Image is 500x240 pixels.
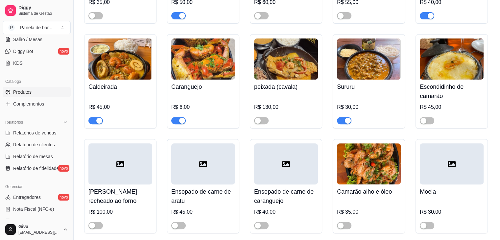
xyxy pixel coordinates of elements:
[420,103,484,111] div: R$ 45,00
[18,224,60,230] span: Giva
[171,208,235,216] div: R$ 45,00
[88,103,152,111] div: R$ 45,00
[3,151,71,162] a: Relatório de mesas
[3,163,71,174] a: Relatório de fidelidadenovo
[88,82,152,91] h4: Caldeirada
[337,38,401,80] img: product-image
[420,187,484,196] h4: Moela
[13,48,33,55] span: Diggy Bot
[254,38,318,80] img: product-image
[13,194,41,201] span: Entregadores
[254,208,318,216] div: R$ 40,00
[3,128,71,138] a: Relatórios de vendas
[13,89,32,95] span: Produtos
[3,87,71,97] a: Produtos
[3,181,71,192] div: Gerenciar
[88,208,152,216] div: R$ 100,00
[3,21,71,34] button: Select a team
[3,76,71,87] div: Catálogo
[337,143,401,184] img: product-image
[13,153,53,160] span: Relatório de mesas
[3,216,71,226] a: Controle de caixa
[3,204,71,214] a: Nota Fiscal (NFC-e)
[3,139,71,150] a: Relatório de clientes
[337,103,401,111] div: R$ 30,00
[420,82,484,101] h4: Escondidinho de camarão
[254,187,318,205] h4: Ensopado de carne de caranguejo
[13,60,23,66] span: KDS
[420,38,484,80] img: product-image
[13,218,49,224] span: Controle de caixa
[20,24,52,31] div: Panela de bar ...
[337,82,401,91] h4: Sururu
[171,187,235,205] h4: Ensopado de carne de aratu
[8,24,15,31] span: P
[3,3,71,18] a: DiggySistema de Gestão
[18,230,60,235] span: [EMAIL_ADDRESS][DOMAIN_NAME]
[13,36,42,43] span: Salão / Mesas
[171,38,235,80] img: product-image
[13,130,57,136] span: Relatórios de vendas
[5,120,23,125] span: Relatórios
[13,101,44,107] span: Complementos
[13,165,59,172] span: Relatório de fidelidade
[13,141,55,148] span: Relatório de clientes
[3,99,71,109] a: Complementos
[171,82,235,91] h4: Caranguejo
[18,11,68,16] span: Sistema de Gestão
[337,187,401,196] h4: Camarão alho e óleo
[337,208,401,216] div: R$ 35,00
[254,103,318,111] div: R$ 130,00
[3,46,71,57] a: Diggy Botnovo
[88,38,152,80] img: product-image
[420,208,484,216] div: R$ 30,00
[171,103,235,111] div: R$ 6,00
[3,192,71,203] a: Entregadoresnovo
[3,34,71,45] a: Salão / Mesas
[3,58,71,68] a: KDS
[18,5,68,11] span: Diggy
[3,222,71,237] button: Giva[EMAIL_ADDRESS][DOMAIN_NAME]
[254,82,318,91] h4: peixada (cavala)
[13,206,54,212] span: Nota Fiscal (NFC-e)
[88,187,152,205] h4: [PERSON_NAME] recheado ao forno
